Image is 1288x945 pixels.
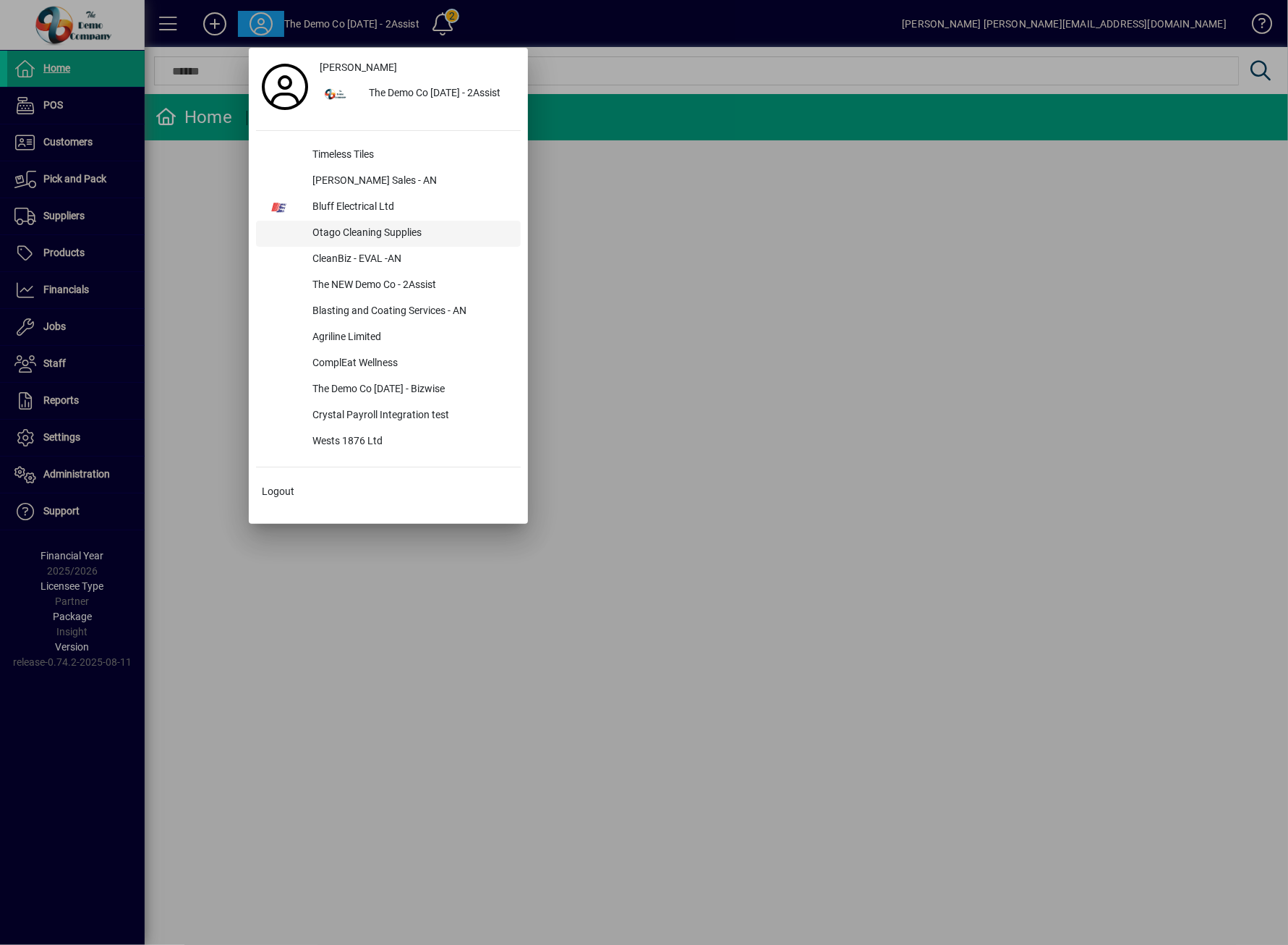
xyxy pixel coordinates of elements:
[301,221,521,247] div: Otago Cleaning Supplies
[256,429,521,455] button: Wests 1876 Ltd
[256,273,521,299] button: The NEW Demo Co - 2Assist
[301,403,521,429] div: Crystal Payroll Integration test
[256,169,521,195] button: [PERSON_NAME] Sales - AN
[301,169,521,195] div: [PERSON_NAME] Sales - AN
[301,273,521,299] div: The NEW Demo Co - 2Assist
[256,221,521,247] button: Otago Cleaning Supplies
[301,195,521,221] div: Bluff Electrical Ltd
[256,299,521,325] button: Blasting and Coating Services - AN
[301,247,521,273] div: CleanBiz - EVAL -AN
[314,55,521,81] a: [PERSON_NAME]
[301,325,521,351] div: Agriline Limited
[256,325,521,351] button: Agriline Limited
[320,60,397,75] span: [PERSON_NAME]
[301,351,521,377] div: ComplEat Wellness
[357,81,521,107] div: The Demo Co [DATE] - 2Assist
[256,143,521,169] button: Timeless Tiles
[301,143,521,169] div: Timeless Tiles
[301,429,521,455] div: Wests 1876 Ltd
[256,403,521,429] button: Crystal Payroll Integration test
[301,377,521,403] div: The Demo Co [DATE] - Bizwise
[256,195,521,221] button: Bluff Electrical Ltd
[314,81,521,107] button: The Demo Co [DATE] - 2Assist
[256,74,314,100] a: Profile
[256,479,521,505] button: Logout
[256,377,521,403] button: The Demo Co [DATE] - Bizwise
[256,247,521,273] button: CleanBiz - EVAL -AN
[256,351,521,377] button: ComplEat Wellness
[262,484,294,499] span: Logout
[301,299,521,325] div: Blasting and Coating Services - AN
